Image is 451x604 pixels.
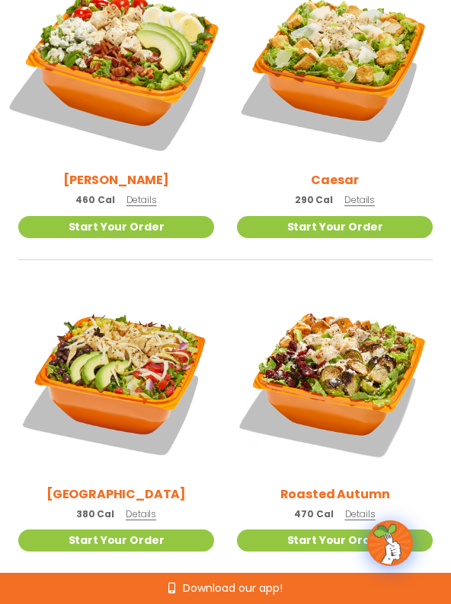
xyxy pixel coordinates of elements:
[369,522,411,564] img: wpChatIcon
[237,283,433,478] img: Product photo for Roasted Autumn Salad
[237,216,433,238] a: Start Your Order
[75,193,114,207] span: 460 Cal
[46,485,186,504] h2: [GEOGRAPHIC_DATA]
[344,193,375,206] span: Details
[280,485,390,504] h2: Roasted Autumn
[168,583,283,593] a: Download our app!
[345,507,376,520] span: Details
[76,507,114,521] span: 380 Cal
[237,529,433,552] a: Start Your Order
[18,283,214,478] img: Product photo for BBQ Ranch Salad
[295,193,333,207] span: 290 Cal
[18,216,214,238] a: Start Your Order
[126,507,156,520] span: Details
[294,507,333,521] span: 470 Cal
[63,170,169,189] h2: [PERSON_NAME]
[18,529,214,552] a: Start Your Order
[311,170,358,189] h2: Caesar
[183,583,283,593] span: Download our app!
[126,193,157,206] span: Details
